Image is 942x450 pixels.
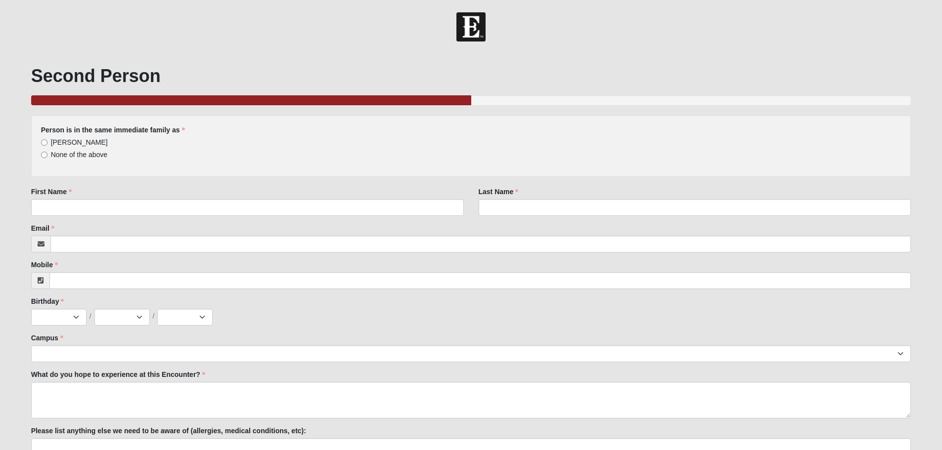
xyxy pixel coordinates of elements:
label: Mobile [31,260,58,270]
label: What do you hope to experience at this Encounter? [31,369,205,379]
label: Person is in the same immediate family as [41,125,185,135]
label: First Name [31,187,72,197]
img: Church of Eleven22 Logo [456,12,486,41]
span: / [90,311,91,322]
label: Please list anything else we need to be aware of (allergies, medical conditions, etc): [31,426,306,436]
label: Birthday [31,296,64,306]
h1: Second Person [31,65,911,86]
label: Email [31,223,54,233]
label: Campus [31,333,63,343]
span: / [153,311,155,322]
input: None of the above [41,152,47,158]
span: [PERSON_NAME] [51,138,108,146]
input: [PERSON_NAME] [41,139,47,146]
label: Last Name [479,187,519,197]
span: None of the above [51,151,107,159]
